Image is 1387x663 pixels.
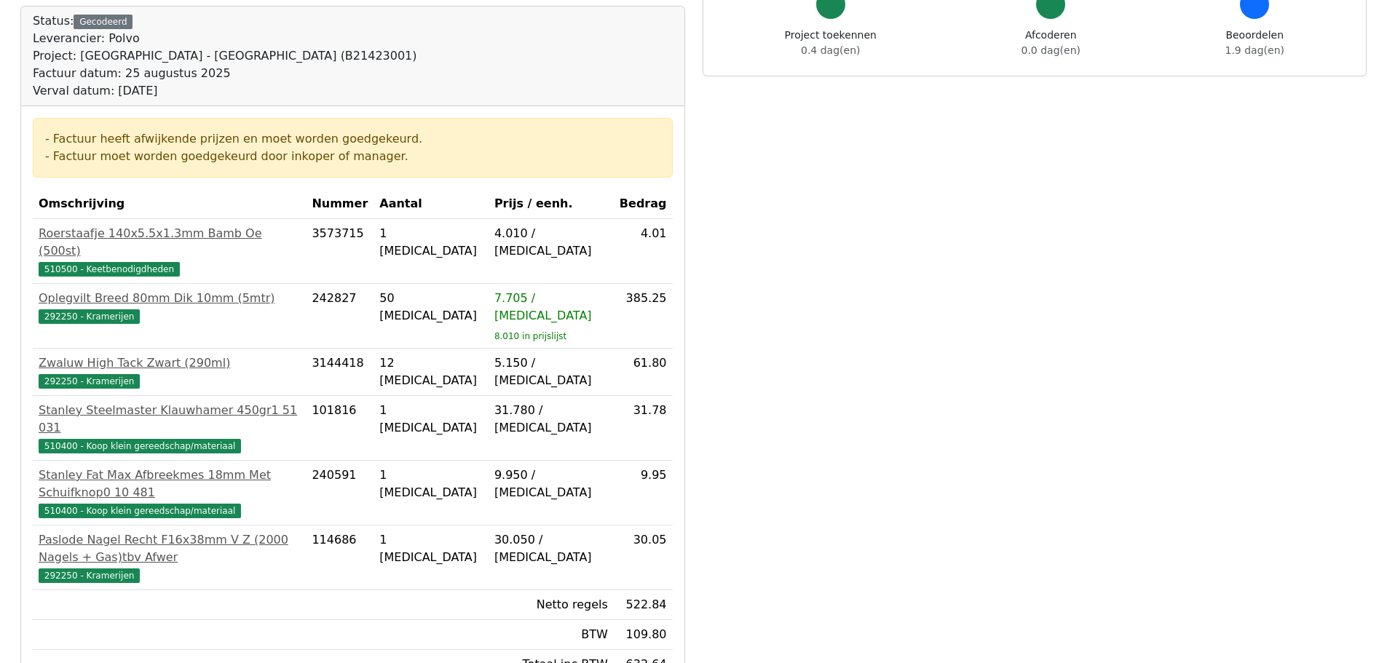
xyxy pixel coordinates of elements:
div: 50 [MEDICAL_DATA] [379,290,483,325]
div: Factuur datum: 25 augustus 2025 [33,65,417,82]
div: 1 [MEDICAL_DATA] [379,402,483,437]
a: Zwaluw High Tack Zwart (290ml)292250 - Kramerijen [39,354,300,389]
a: Oplegvilt Breed 80mm Dik 10mm (5mtr)292250 - Kramerijen [39,290,300,325]
div: Project toekennen [785,28,877,58]
td: 522.84 [614,590,673,620]
div: 1 [MEDICAL_DATA] [379,225,483,260]
td: Netto regels [489,590,614,620]
div: 1 [MEDICAL_DATA] [379,531,483,566]
div: - Factuur moet worden goedgekeurd door inkoper of manager. [45,148,660,165]
div: Roerstaafje 140x5.5x1.3mm Bamb Oe (500st) [39,225,300,260]
div: 12 [MEDICAL_DATA] [379,354,483,389]
td: 31.78 [614,396,673,461]
div: Leverancier: Polvo [33,30,417,47]
a: Stanley Steelmaster Klauwhamer 450gr1 51 031510400 - Koop klein gereedschap/materiaal [39,402,300,454]
span: 510400 - Koop klein gereedschap/materiaal [39,439,241,453]
td: 114686 [306,525,374,590]
td: 385.25 [614,284,673,349]
span: 292250 - Kramerijen [39,374,140,389]
th: Aantal [374,189,489,219]
sub: 8.010 in prijslijst [494,331,566,341]
span: 292250 - Kramerijen [39,568,140,583]
td: 30.05 [614,525,673,590]
div: Status: [33,12,417,100]
div: 5.150 / [MEDICAL_DATA] [494,354,608,389]
div: Oplegvilt Breed 80mm Dik 10mm (5mtr) [39,290,300,307]
div: 1 [MEDICAL_DATA] [379,467,483,501]
div: Project: [GEOGRAPHIC_DATA] - [GEOGRAPHIC_DATA] (B21423001) [33,47,417,65]
div: 31.780 / [MEDICAL_DATA] [494,402,608,437]
td: 4.01 [614,219,673,284]
th: Bedrag [614,189,673,219]
td: BTW [489,620,614,650]
a: Stanley Fat Max Afbreekmes 18mm Met Schuifknop0 10 481510400 - Koop klein gereedschap/materiaal [39,467,300,519]
th: Prijs / eenh. [489,189,614,219]
div: Afcoderen [1022,28,1080,58]
div: 30.050 / [MEDICAL_DATA] [494,531,608,566]
div: Paslode Nagel Recht F16x38mm V Z (2000 Nagels + Gas)tbv Afwer [39,531,300,566]
div: Beoordelen [1225,28,1284,58]
th: Omschrijving [33,189,306,219]
td: 109.80 [614,620,673,650]
span: 0.0 dag(en) [1022,44,1080,56]
td: 242827 [306,284,374,349]
span: 510400 - Koop klein gereedschap/materiaal [39,504,241,518]
div: 9.950 / [MEDICAL_DATA] [494,467,608,501]
td: 3573715 [306,219,374,284]
span: 0.4 dag(en) [801,44,860,56]
div: Zwaluw High Tack Zwart (290ml) [39,354,300,372]
div: - Factuur heeft afwijkende prijzen en moet worden goedgekeurd. [45,130,660,148]
td: 9.95 [614,461,673,525]
span: 292250 - Kramerijen [39,309,140,324]
div: 7.705 / [MEDICAL_DATA] [494,290,608,325]
div: 4.010 / [MEDICAL_DATA] [494,225,608,260]
td: 3144418 [306,349,374,396]
td: 61.80 [614,349,673,396]
span: 510500 - Keetbenodigdheden [39,262,180,277]
div: Gecodeerd [74,15,133,29]
a: Paslode Nagel Recht F16x38mm V Z (2000 Nagels + Gas)tbv Afwer292250 - Kramerijen [39,531,300,584]
span: 1.9 dag(en) [1225,44,1284,56]
td: 240591 [306,461,374,525]
div: Stanley Fat Max Afbreekmes 18mm Met Schuifknop0 10 481 [39,467,300,501]
a: Roerstaafje 140x5.5x1.3mm Bamb Oe (500st)510500 - Keetbenodigdheden [39,225,300,277]
td: 101816 [306,396,374,461]
div: Stanley Steelmaster Klauwhamer 450gr1 51 031 [39,402,300,437]
th: Nummer [306,189,374,219]
div: Verval datum: [DATE] [33,82,417,100]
